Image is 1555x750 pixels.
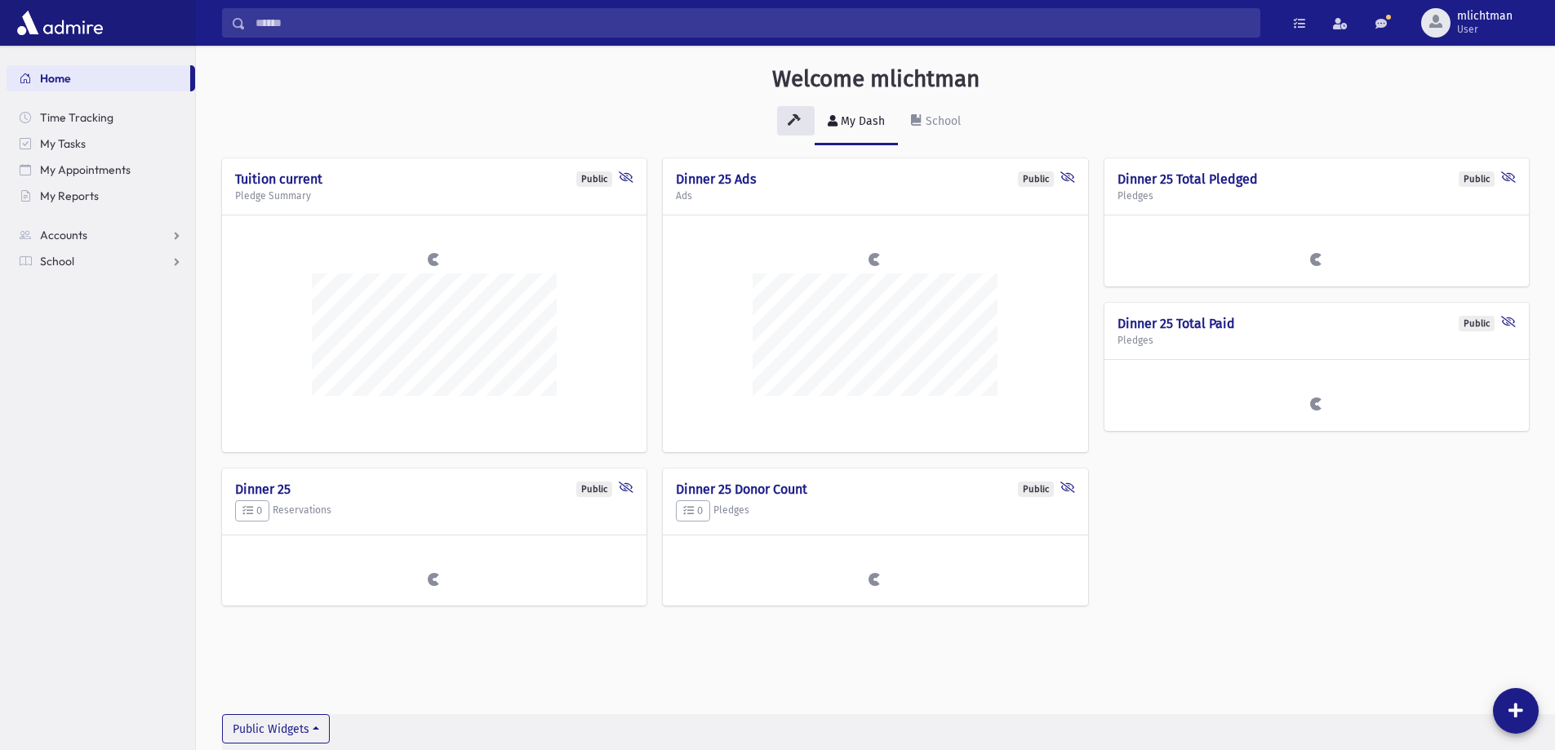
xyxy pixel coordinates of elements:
h4: Tuition current [235,171,633,187]
a: School [7,248,195,274]
a: My Tasks [7,131,195,157]
span: User [1457,23,1513,36]
span: School [40,254,74,268]
span: mlichtman [1457,10,1513,23]
span: Accounts [40,228,87,242]
h4: Dinner 25 Ads [676,171,1074,187]
div: Public [1018,482,1054,497]
input: Search [246,8,1260,38]
h5: Pledges [1117,190,1516,202]
span: Time Tracking [40,110,113,125]
h5: Pledge Summary [235,190,633,202]
div: Public [1459,171,1495,187]
h4: Dinner 25 Donor Count [676,482,1074,497]
a: Home [7,65,190,91]
div: My Dash [837,114,885,128]
span: My Reports [40,189,99,203]
h5: Reservations [235,500,633,521]
h3: Welcome mlichtman [772,65,980,93]
h5: Ads [676,190,1074,202]
div: School [922,114,961,128]
span: Home [40,71,71,86]
a: Time Tracking [7,104,195,131]
button: Public Widgets [222,714,330,743]
h4: Dinner 25 Total Pledged [1117,171,1516,187]
a: My Reports [7,183,195,209]
button: 0 [235,500,269,521]
img: AdmirePro [13,7,107,39]
div: Public [576,482,612,497]
span: 0 [683,504,703,517]
div: Public [1018,171,1054,187]
h4: Dinner 25 [235,482,633,497]
h5: Pledges [1117,335,1516,346]
span: My Appointments [40,162,131,177]
button: 0 [676,500,710,521]
div: Public [1459,316,1495,331]
a: Accounts [7,222,195,248]
div: Public [576,171,612,187]
a: School [898,100,974,145]
h5: Pledges [676,500,1074,521]
span: 0 [242,504,262,517]
a: My Dash [815,100,898,145]
a: My Appointments [7,157,195,183]
h4: Dinner 25 Total Paid [1117,316,1516,331]
span: My Tasks [40,136,86,151]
